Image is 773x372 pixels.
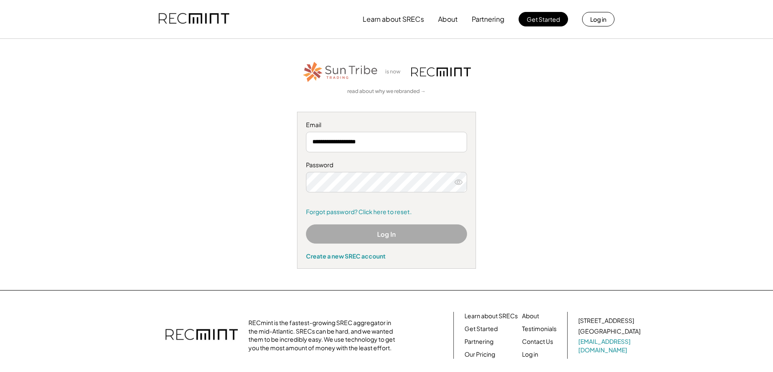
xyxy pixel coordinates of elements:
[464,350,495,359] a: Our Pricing
[165,320,238,350] img: recmint-logotype%403x.png
[347,88,426,95] a: read about why we rebranded →
[383,68,407,76] div: is now
[464,312,518,320] a: Learn about SRECs
[472,11,505,28] button: Partnering
[363,11,424,28] button: Learn about SRECs
[306,224,467,244] button: Log In
[464,325,498,333] a: Get Started
[522,350,538,359] a: Log in
[159,5,229,34] img: recmint-logotype%403x.png
[522,312,539,320] a: About
[519,12,568,26] button: Get Started
[248,319,400,352] div: RECmint is the fastest-growing SREC aggregator in the mid-Atlantic. SRECs can be hard, and we wan...
[306,161,467,169] div: Password
[464,337,493,346] a: Partnering
[438,11,458,28] button: About
[306,121,467,129] div: Email
[578,337,642,354] a: [EMAIL_ADDRESS][DOMAIN_NAME]
[306,208,467,216] a: Forgot password? Click here to reset.
[522,337,553,346] a: Contact Us
[582,12,614,26] button: Log in
[578,317,634,325] div: [STREET_ADDRESS]
[306,252,467,260] div: Create a new SREC account
[411,67,471,76] img: recmint-logotype%403x.png
[578,327,640,336] div: [GEOGRAPHIC_DATA]
[302,60,379,84] img: STT_Horizontal_Logo%2B-%2BColor.png
[522,325,557,333] a: Testimonials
